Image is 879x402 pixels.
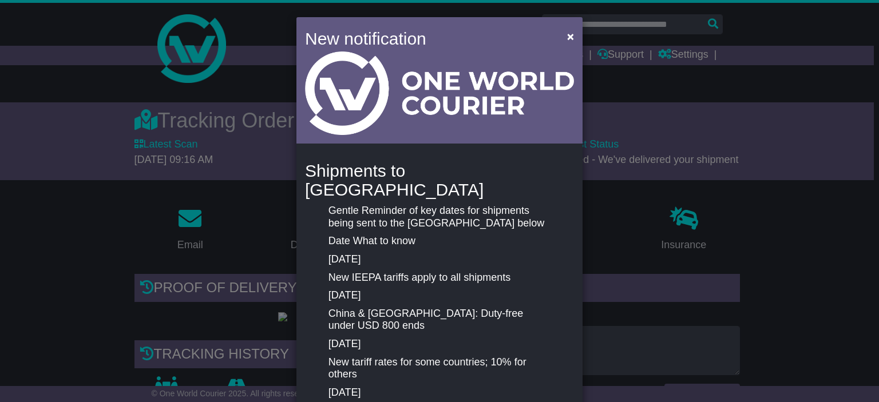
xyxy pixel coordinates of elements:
[328,387,551,399] p: [DATE]
[328,338,551,351] p: [DATE]
[328,235,551,248] p: Date What to know
[305,26,551,51] h4: New notification
[328,253,551,266] p: [DATE]
[561,25,580,48] button: Close
[305,51,574,135] img: Light
[305,161,574,199] h4: Shipments to [GEOGRAPHIC_DATA]
[328,289,551,302] p: [DATE]
[328,205,551,229] p: Gentle Reminder of key dates for shipments being sent to the [GEOGRAPHIC_DATA] below
[328,356,551,381] p: New tariff rates for some countries; 10% for others
[328,272,551,284] p: New IEEPA tariffs apply to all shipments
[567,30,574,43] span: ×
[328,308,551,332] p: China & [GEOGRAPHIC_DATA]: Duty-free under USD 800 ends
